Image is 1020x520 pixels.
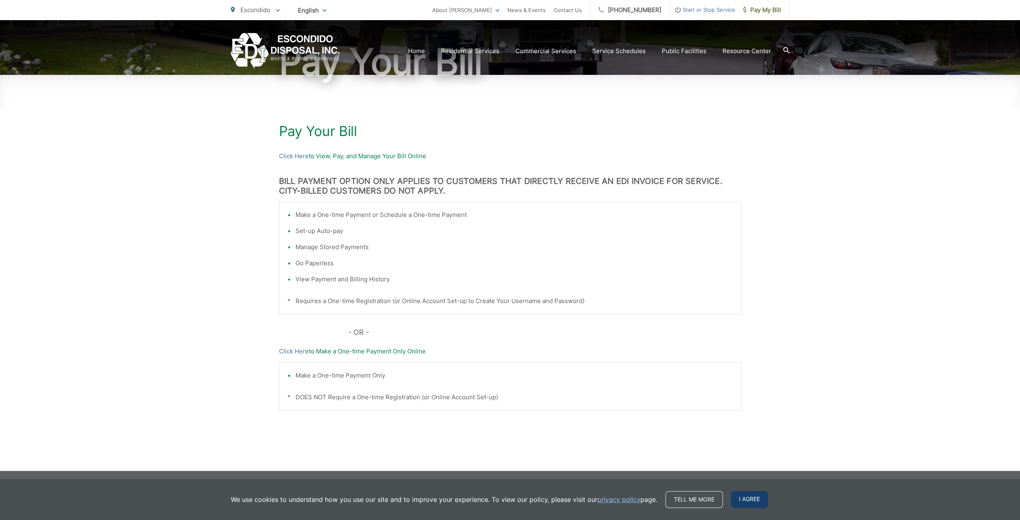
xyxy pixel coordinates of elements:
a: Click Here [279,347,309,356]
a: Resource Center [722,46,771,56]
p: to Make a One-time Payment Only Online [279,347,741,356]
h1: Pay Your Bill [279,123,741,139]
a: EDCD logo. Return to the homepage. [231,33,340,69]
span: I agree [731,491,768,508]
a: Public Facilities [662,46,706,56]
a: Residential Services [441,46,499,56]
a: About [PERSON_NAME] [432,5,499,15]
li: Set-up Auto-pay [296,226,733,236]
span: Pay My Bill [743,5,781,15]
li: Go Paperless [296,258,733,268]
a: Home [408,46,425,56]
p: We use cookies to understand how you use our site and to improve your experience. To view our pol... [231,495,657,504]
a: News & Events [507,5,546,15]
li: Make a One-time Payment or Schedule a One-time Payment [296,210,733,220]
span: English [292,3,332,17]
a: Contact Us [554,5,582,15]
a: Commercial Services [515,46,576,56]
p: to View, Pay, and Manage Your Bill Online [279,151,741,161]
a: Service Schedules [592,46,646,56]
li: View Payment and Billing History [296,274,733,284]
p: - OR - [348,326,741,338]
h3: BILL PAYMENT OPTION ONLY APPLIES TO CUSTOMERS THAT DIRECTLY RECEIVE AN EDI INVOICE FOR SERVICE. C... [279,176,741,196]
a: privacy policy [597,495,640,504]
a: Tell me more [665,491,723,508]
li: Make a One-time Payment Only [296,371,733,380]
p: * DOES NOT Require a One-time Registration (or Online Account Set-up) [287,392,733,402]
li: Manage Stored Payments [296,242,733,252]
span: Escondido [240,6,270,14]
a: Click Here [279,151,309,161]
p: * Requires a One-time Registration (or Online Account Set-up to Create Your Username and Password) [287,296,733,306]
